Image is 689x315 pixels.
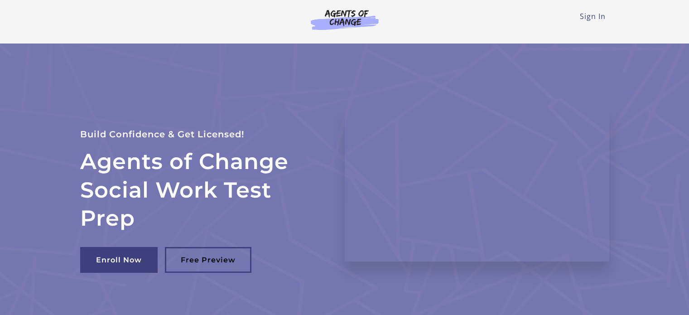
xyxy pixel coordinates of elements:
[165,247,251,273] a: Free Preview
[580,11,606,21] a: Sign In
[80,127,323,142] p: Build Confidence & Get Licensed!
[80,147,323,232] h2: Agents of Change Social Work Test Prep
[80,247,158,273] a: Enroll Now
[301,9,388,30] img: Agents of Change Logo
